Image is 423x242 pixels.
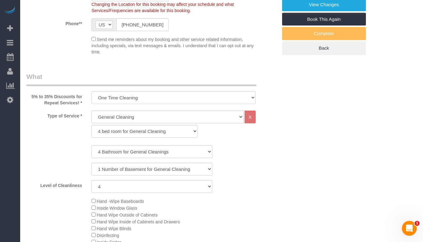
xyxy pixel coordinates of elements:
span: Changing the Location for this booking may affect your schedule and what Services/Frequencies are... [92,2,234,13]
img: Automaid Logo [4,6,16,15]
a: Back [282,42,366,55]
span: Hand Wipe Inside of Cabinets and Drawers [97,219,180,224]
span: Disinfecting [97,233,119,238]
span: Hand Wipe Outside of Cabinets [97,212,158,217]
iframe: Intercom live chat [402,221,417,236]
span: Send me reminders about my booking and other service related information, including specials, via... [92,37,254,54]
a: Book This Again [282,13,366,26]
legend: What [26,72,256,86]
span: Hand Wipe Blinds [97,226,131,231]
label: Type of Service * [22,111,87,119]
label: 5% to 35% Discounts for Repeat Services! * [22,91,87,106]
span: 1 [415,221,420,226]
span: Hand -Wipe Baseboards [97,199,144,204]
label: Level of Cleanliness [22,180,87,189]
span: Inside Window Glass [97,206,137,211]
